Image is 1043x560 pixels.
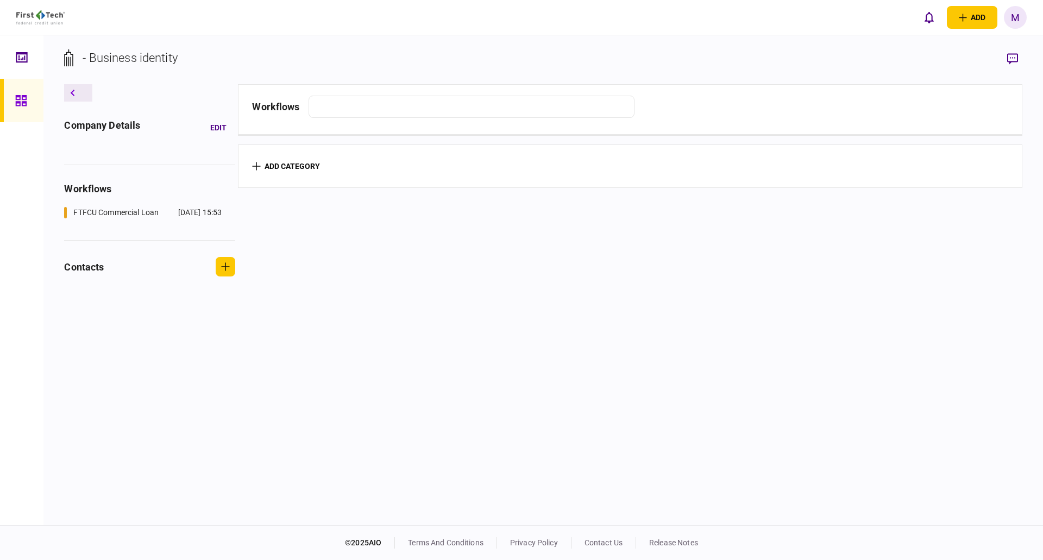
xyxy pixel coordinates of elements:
[64,181,235,196] div: workflows
[408,538,483,547] a: terms and conditions
[585,538,623,547] a: contact us
[16,10,65,24] img: client company logo
[252,99,299,114] div: workflows
[947,6,997,29] button: open adding identity options
[1004,6,1027,29] button: M
[83,49,178,67] div: - Business identity
[178,207,222,218] div: [DATE] 15:53
[202,118,235,137] button: Edit
[345,537,395,549] div: © 2025 AIO
[73,207,159,218] div: FTFCU Commercial Loan
[64,118,140,137] div: company details
[649,538,698,547] a: release notes
[510,538,558,547] a: privacy policy
[252,162,320,171] button: add category
[64,207,222,218] a: FTFCU Commercial Loan[DATE] 15:53
[64,260,104,274] div: contacts
[918,6,940,29] button: open notifications list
